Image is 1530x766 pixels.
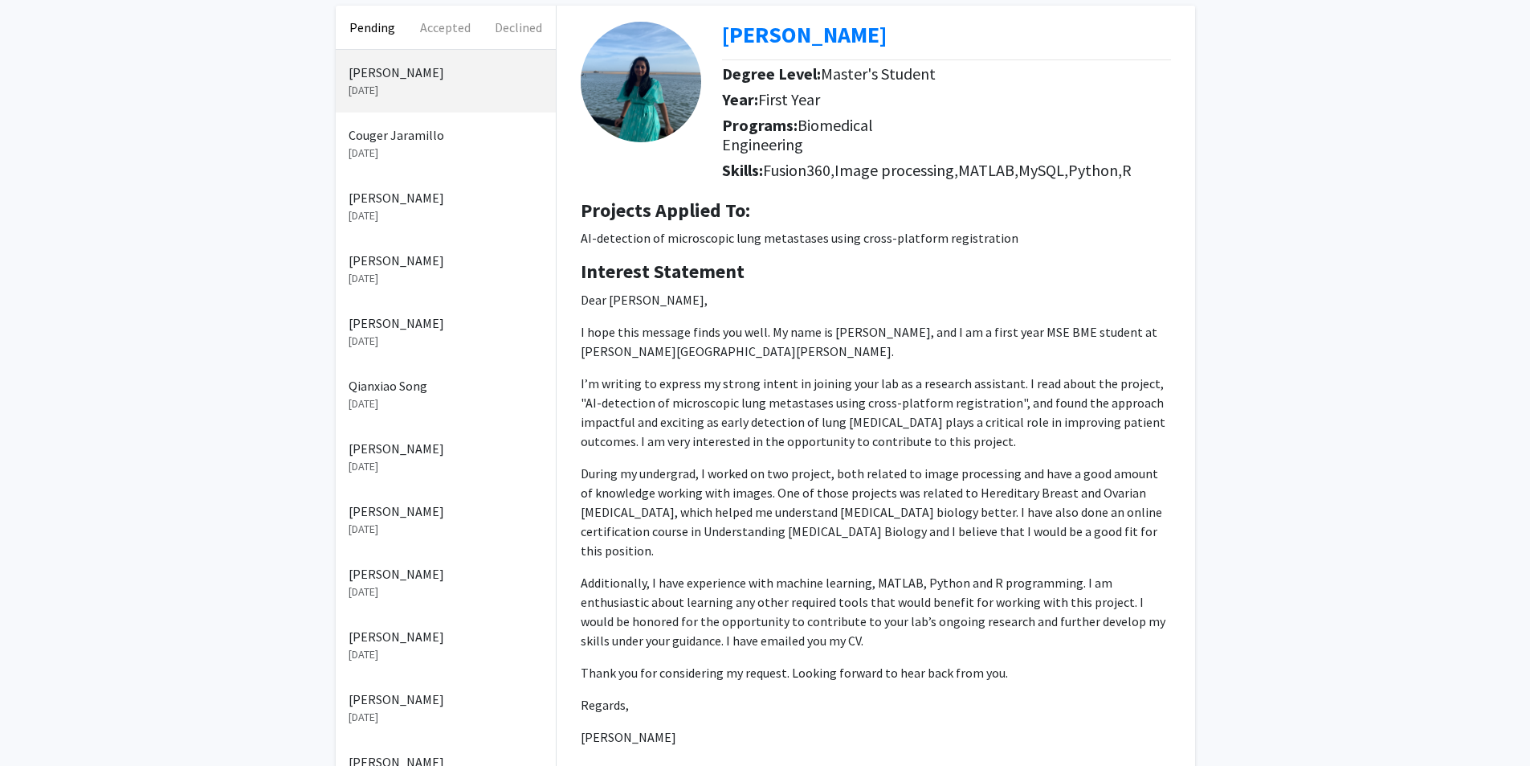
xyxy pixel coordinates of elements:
[349,502,543,521] p: [PERSON_NAME]
[722,160,763,180] b: Skills:
[349,63,543,82] p: [PERSON_NAME]
[349,709,543,726] p: [DATE]
[349,125,543,145] p: Couger Jaramillo
[581,22,701,142] img: Profile Picture
[349,690,543,709] p: [PERSON_NAME]
[722,115,798,135] b: Programs:
[722,20,887,49] a: Opens in a new tab
[349,646,543,663] p: [DATE]
[722,63,821,84] b: Degree Level:
[349,521,543,538] p: [DATE]
[349,207,543,224] p: [DATE]
[758,89,820,109] span: First Year
[581,259,745,284] b: Interest Statement
[1068,160,1122,180] span: Python,
[722,89,758,109] b: Year:
[581,695,1171,715] p: Regards,
[349,251,543,270] p: [PERSON_NAME]
[581,290,1171,309] p: Dear [PERSON_NAME],
[349,333,543,350] p: [DATE]
[349,627,543,646] p: [PERSON_NAME]
[722,115,873,154] span: Biomedical Engineering
[349,145,543,162] p: [DATE]
[581,228,1171,248] p: AI-detection of microscopic lung metastases using cross-platform registration
[349,395,543,412] p: [DATE]
[409,6,482,49] button: Accepted
[958,160,1018,180] span: MATLAB,
[349,584,543,600] p: [DATE]
[12,694,68,754] iframe: Chat
[349,564,543,584] p: [PERSON_NAME]
[349,313,543,333] p: [PERSON_NAME]
[581,198,750,223] b: Projects Applied To:
[482,6,555,49] button: Declined
[349,188,543,207] p: [PERSON_NAME]
[834,160,958,180] span: Image processing,
[349,82,543,99] p: [DATE]
[1018,160,1068,180] span: MySQL,
[821,63,936,84] span: Master's Student
[336,6,409,49] button: Pending
[581,573,1171,650] p: Additionally, I have experience with machine learning, MATLAB, Python and R programming. I am ent...
[763,160,834,180] span: Fusion360,
[1122,160,1132,180] span: R
[349,376,543,395] p: Qianxiao Song
[349,458,543,475] p: [DATE]
[349,270,543,287] p: [DATE]
[581,663,1171,682] p: Thank you for considering my request. Looking forward to hear back from you.
[581,374,1171,451] p: I’m writing to express my strong intent in joining your lab as a research assistant. I read about...
[581,727,1171,747] p: [PERSON_NAME]
[349,439,543,458] p: [PERSON_NAME]
[581,322,1171,361] p: I hope this message finds you well. My name is [PERSON_NAME], and I am a first year MSE BME stude...
[581,464,1171,560] p: During my undergrad, I worked on two project, both related to image processing and have a good am...
[722,20,887,49] b: [PERSON_NAME]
